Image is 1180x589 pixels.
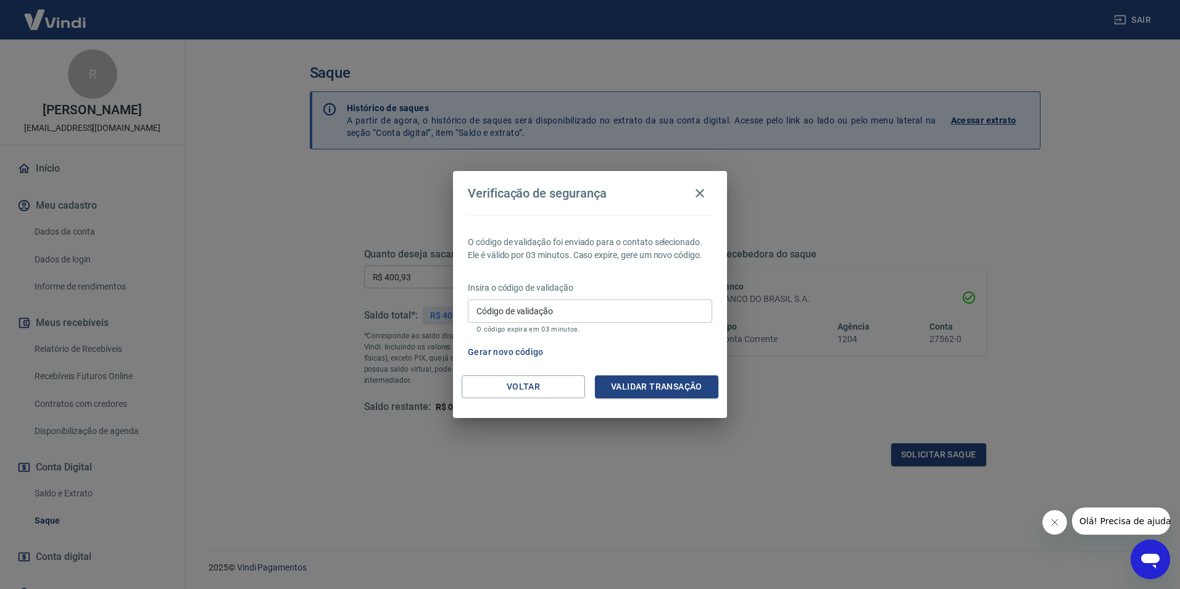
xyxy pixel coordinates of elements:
h4: Verificação de segurança [468,186,607,201]
button: Voltar [462,375,585,398]
iframe: Fechar mensagem [1042,510,1067,535]
span: Olá! Precisa de ajuda? [7,9,104,19]
button: Validar transação [595,375,718,398]
p: O código de validação foi enviado para o contato selecionado. Ele é válido por 03 minutos. Caso e... [468,236,712,262]
button: Gerar novo código [463,341,549,364]
iframe: Mensagem da empresa [1072,508,1170,535]
iframe: Botão para abrir a janela de mensagens [1131,540,1170,579]
p: O código expira em 03 minutos. [476,325,704,333]
p: Insira o código de validação [468,282,712,294]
